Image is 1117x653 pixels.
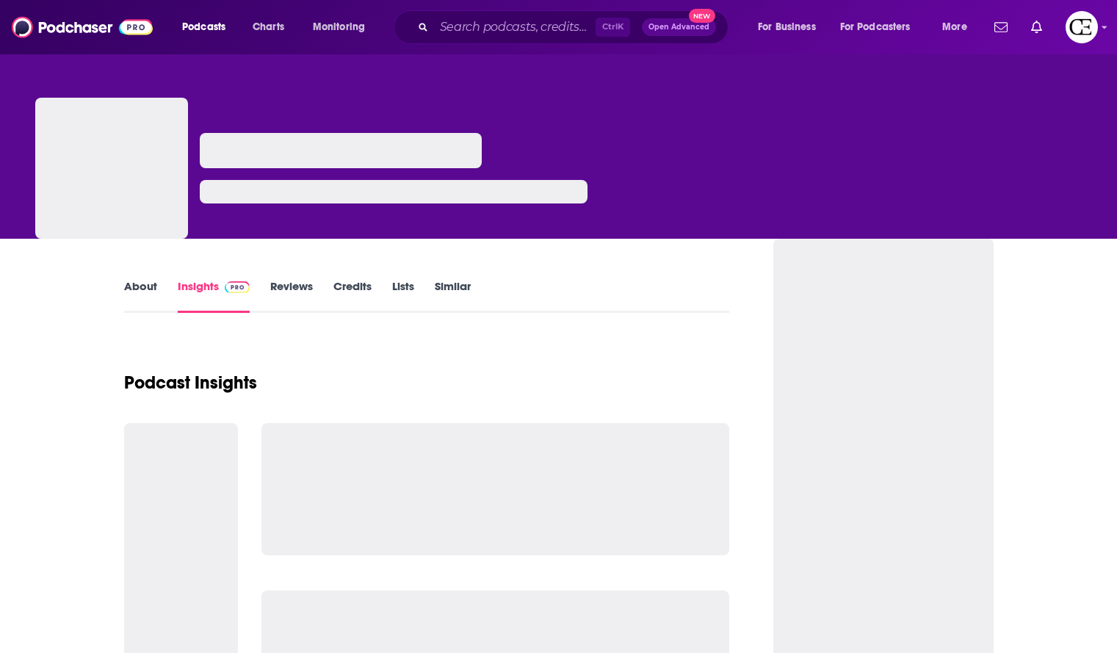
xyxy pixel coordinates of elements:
[434,15,596,39] input: Search podcasts, credits, & more...
[392,279,414,313] a: Lists
[12,13,153,41] img: Podchaser - Follow, Share and Rate Podcasts
[182,17,225,37] span: Podcasts
[408,10,742,44] div: Search podcasts, credits, & more...
[648,24,709,31] span: Open Advanced
[840,17,911,37] span: For Podcasters
[758,17,816,37] span: For Business
[435,279,471,313] a: Similar
[1066,11,1098,43] span: Logged in as cozyearthaudio
[1066,11,1098,43] button: Show profile menu
[932,15,986,39] button: open menu
[124,279,157,313] a: About
[178,279,250,313] a: InsightsPodchaser Pro
[988,15,1013,40] a: Show notifications dropdown
[124,372,257,394] h1: Podcast Insights
[333,279,372,313] a: Credits
[243,15,293,39] a: Charts
[172,15,245,39] button: open menu
[270,279,313,313] a: Reviews
[596,18,630,37] span: Ctrl K
[225,281,250,293] img: Podchaser Pro
[642,18,716,36] button: Open AdvancedNew
[313,17,365,37] span: Monitoring
[748,15,834,39] button: open menu
[1025,15,1048,40] a: Show notifications dropdown
[1066,11,1098,43] img: User Profile
[689,9,715,23] span: New
[831,15,932,39] button: open menu
[942,17,967,37] span: More
[303,15,384,39] button: open menu
[253,17,284,37] span: Charts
